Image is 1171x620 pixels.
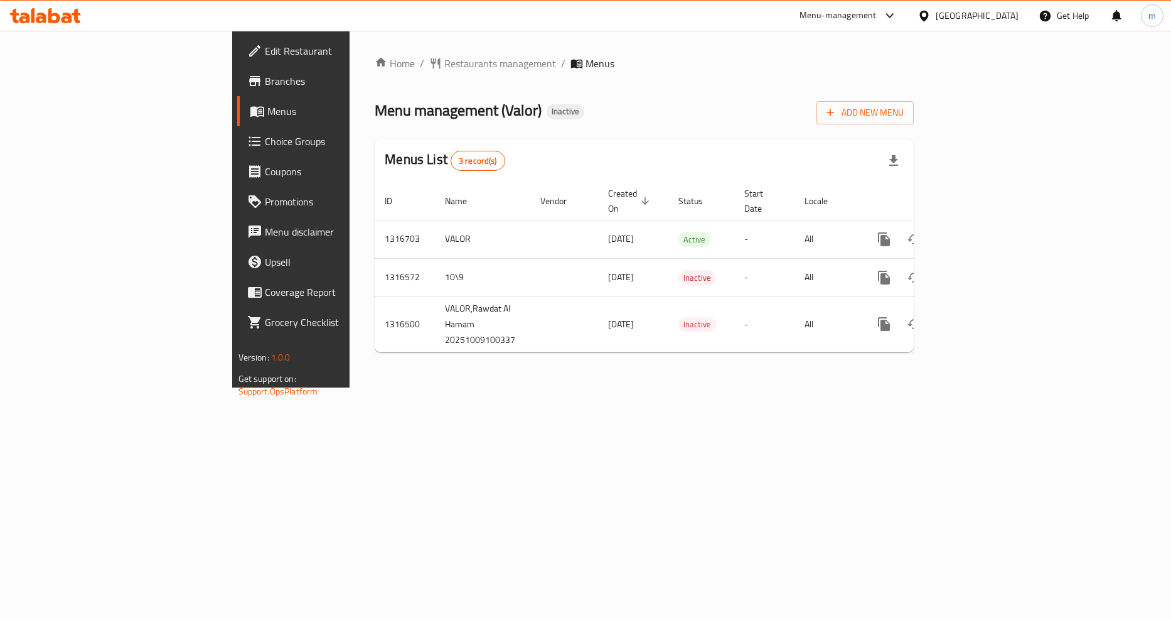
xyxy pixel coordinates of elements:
h2: Menus List [385,150,505,171]
span: Inactive [678,317,716,332]
td: All [794,258,859,296]
a: Menus [237,96,428,126]
td: - [734,296,794,352]
span: [DATE] [608,269,634,285]
span: Coverage Report [265,285,418,300]
span: Menus [585,56,614,71]
span: m [1148,9,1156,23]
div: [GEOGRAPHIC_DATA] [936,9,1019,23]
span: Menu disclaimer [265,224,418,239]
span: 1.0.0 [271,349,291,366]
span: Name [445,193,483,209]
span: Edit Restaurant [265,43,418,58]
span: Get support on: [238,371,296,387]
button: Add New Menu [816,101,914,124]
button: more [869,309,899,339]
div: Menu-management [799,8,877,23]
a: Edit Restaurant [237,36,428,66]
span: Vendor [540,193,583,209]
div: Inactive [678,270,716,285]
a: Coverage Report [237,277,428,307]
button: Change Status [899,224,929,254]
button: more [869,224,899,254]
span: Restaurants management [444,56,556,71]
div: Total records count [451,151,505,171]
span: Promotions [265,194,418,209]
span: Active [678,232,710,247]
a: Support.OpsPlatform [238,383,318,400]
span: 3 record(s) [451,155,505,167]
td: VALOR [435,220,530,258]
span: Status [678,193,719,209]
td: All [794,296,859,352]
a: Upsell [237,247,428,277]
a: Restaurants management [429,56,556,71]
span: Menu management ( Valor ) [375,96,542,124]
span: Coupons [265,164,418,179]
span: [DATE] [608,316,634,332]
span: Menus [267,104,418,119]
td: 10\9 [435,258,530,296]
span: [DATE] [608,231,634,247]
span: Grocery Checklist [265,315,418,330]
a: Coupons [237,156,428,187]
span: Inactive [678,271,716,285]
span: Add New Menu [826,105,904,121]
a: Menu disclaimer [237,217,428,247]
button: Change Status [899,263,929,293]
button: more [869,263,899,293]
div: Export file [879,146,909,176]
td: VALOR,Rawdat Al Hamam 20251009100337 [435,296,530,352]
span: Upsell [265,254,418,269]
a: Branches [237,66,428,96]
div: Inactive [678,317,716,332]
td: - [734,220,794,258]
span: Branches [265,73,418,89]
a: Choice Groups [237,126,428,156]
button: Change Status [899,309,929,339]
nav: breadcrumb [375,56,914,71]
a: Grocery Checklist [237,307,428,337]
th: Actions [859,182,1000,220]
span: Start Date [744,186,779,216]
li: / [561,56,565,71]
td: All [794,220,859,258]
span: ID [385,193,409,209]
span: Version: [238,349,269,366]
span: Created On [608,186,653,216]
span: Choice Groups [265,134,418,149]
span: Locale [805,193,844,209]
div: Inactive [547,104,584,119]
span: Inactive [547,106,584,117]
td: - [734,258,794,296]
a: Promotions [237,187,428,217]
table: enhanced table [375,182,1000,352]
